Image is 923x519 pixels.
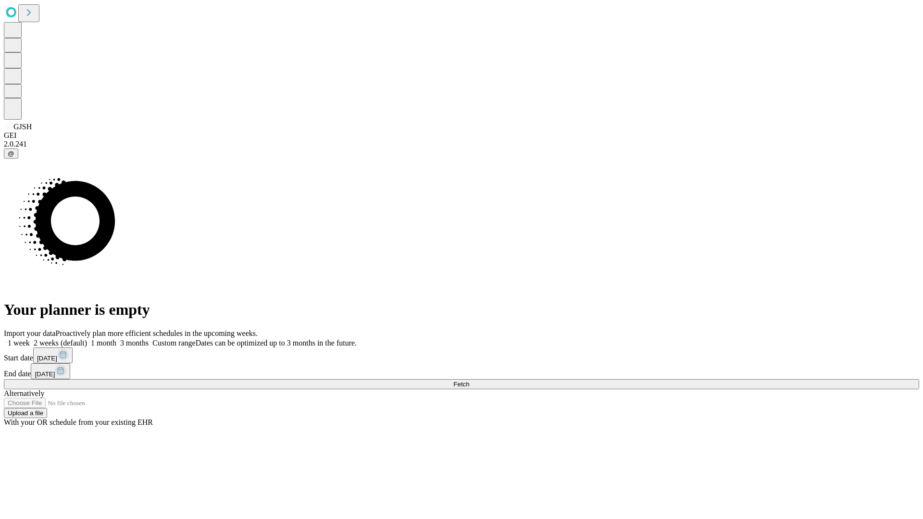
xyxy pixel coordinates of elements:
button: [DATE] [31,363,70,379]
span: Fetch [453,381,469,388]
span: 2 weeks (default) [34,339,87,347]
span: 1 month [91,339,116,347]
span: @ [8,150,14,157]
button: @ [4,148,18,159]
span: Dates can be optimized up to 3 months in the future. [196,339,357,347]
button: Fetch [4,379,919,389]
span: 1 week [8,339,30,347]
span: [DATE] [35,371,55,378]
button: Upload a file [4,408,47,418]
span: 3 months [120,339,149,347]
span: Custom range [152,339,195,347]
div: 2.0.241 [4,140,919,148]
span: Proactively plan more efficient schedules in the upcoming weeks. [56,329,258,337]
span: With your OR schedule from your existing EHR [4,418,153,426]
div: GEI [4,131,919,140]
span: Alternatively [4,389,44,397]
span: Import your data [4,329,56,337]
div: Start date [4,347,919,363]
span: GJSH [13,123,32,131]
h1: Your planner is empty [4,301,919,319]
span: [DATE] [37,355,57,362]
div: End date [4,363,919,379]
button: [DATE] [33,347,73,363]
